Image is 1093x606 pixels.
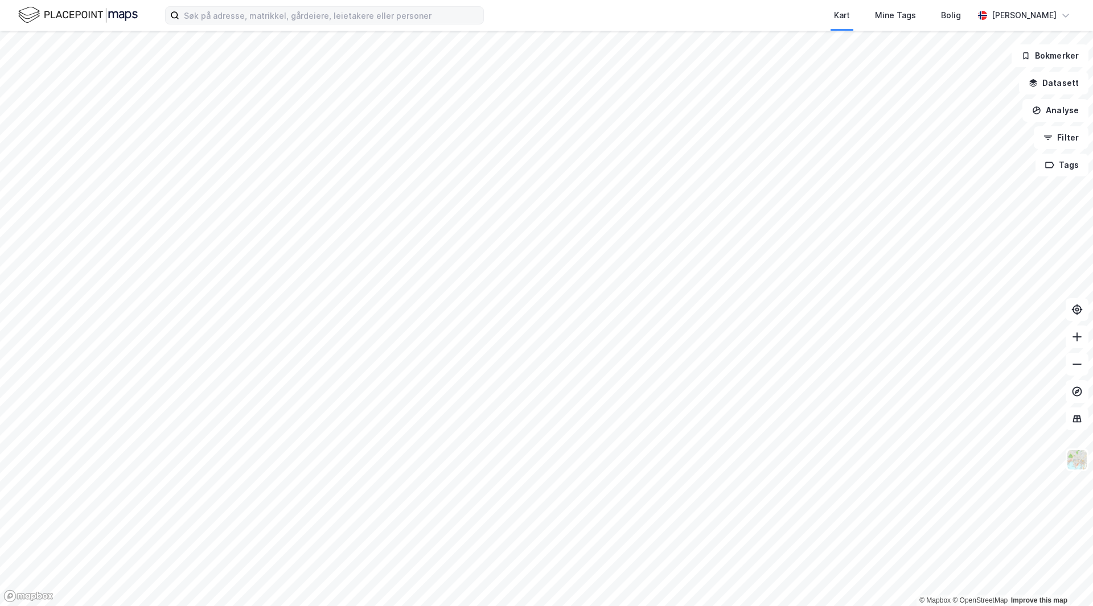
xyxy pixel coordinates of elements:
div: Bolig [941,9,961,22]
button: Datasett [1019,72,1088,94]
a: Mapbox [919,596,951,604]
div: Mine Tags [875,9,916,22]
img: Z [1066,449,1088,471]
a: Mapbox homepage [3,589,54,603]
button: Tags [1036,154,1088,176]
a: OpenStreetMap [952,596,1008,604]
button: Bokmerker [1012,44,1088,67]
input: Søk på adresse, matrikkel, gårdeiere, leietakere eller personer [179,7,483,24]
button: Filter [1034,126,1088,149]
img: logo.f888ab2527a4732fd821a326f86c7f29.svg [18,5,138,25]
div: [PERSON_NAME] [992,9,1057,22]
iframe: Chat Widget [1036,551,1093,606]
a: Improve this map [1011,596,1067,604]
div: Kart [834,9,850,22]
button: Analyse [1022,99,1088,122]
